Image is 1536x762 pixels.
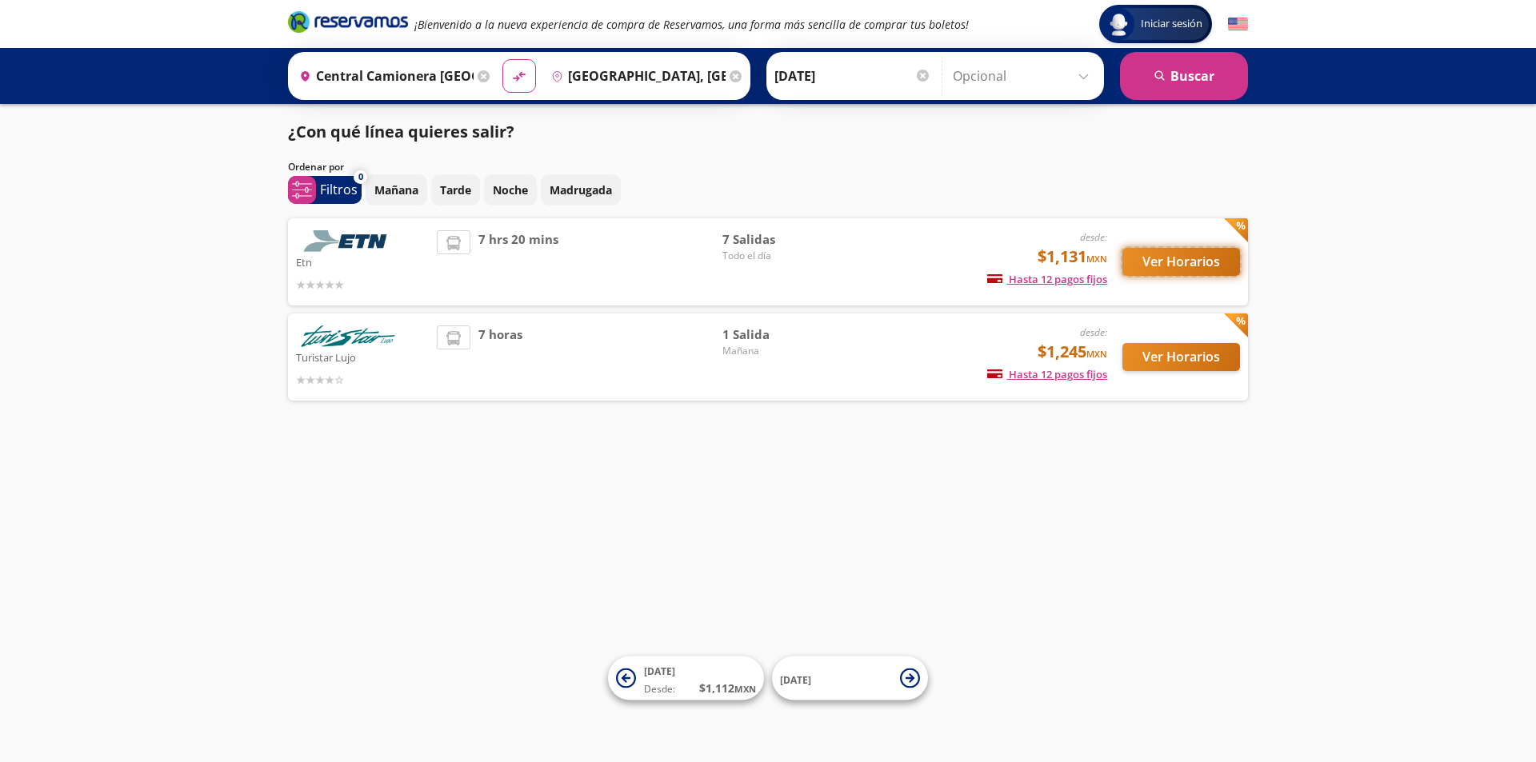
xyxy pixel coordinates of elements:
[478,230,558,293] span: 7 hrs 20 mins
[699,680,756,696] span: $ 1,112
[440,182,471,198] p: Tarde
[1038,245,1107,269] span: $1,131
[644,664,675,678] span: [DATE]
[545,56,726,96] input: Buscar Destino
[1122,343,1240,371] button: Ver Horarios
[1120,52,1248,100] button: Buscar
[774,56,931,96] input: Elegir Fecha
[772,656,928,700] button: [DATE]
[1080,230,1107,244] em: desde:
[293,56,474,96] input: Buscar Origen
[296,252,429,271] p: Etn
[953,56,1096,96] input: Opcional
[431,174,480,205] button: Tarde
[1086,253,1107,265] small: MXN
[722,230,834,249] span: 7 Salidas
[320,180,358,199] p: Filtros
[478,325,522,389] span: 7 horas
[722,344,834,358] span: Mañana
[1038,340,1107,364] span: $1,245
[1080,325,1107,339] em: desde:
[493,182,528,198] p: Noche
[288,10,408,34] i: Brand Logo
[366,174,427,205] button: Mañana
[288,176,362,204] button: 0Filtros
[1086,348,1107,360] small: MXN
[722,249,834,263] span: Todo el día
[484,174,537,205] button: Noche
[644,682,675,696] span: Desde:
[414,17,969,32] em: ¡Bienvenido a la nueva experiencia de compra de Reservamos, una forma más sencilla de comprar tus...
[288,160,344,174] p: Ordenar por
[296,325,400,347] img: Turistar Lujo
[608,656,764,700] button: [DATE]Desde:$1,112MXN
[987,367,1107,381] span: Hasta 12 pagos fijos
[734,683,756,695] small: MXN
[1134,16,1209,32] span: Iniciar sesión
[374,182,418,198] p: Mañana
[987,272,1107,286] span: Hasta 12 pagos fijos
[288,10,408,38] a: Brand Logo
[550,182,612,198] p: Madrugada
[780,672,811,686] span: [DATE]
[288,120,514,144] p: ¿Con qué línea quieres salir?
[722,325,834,344] span: 1 Salida
[1122,248,1240,276] button: Ver Horarios
[296,230,400,252] img: Etn
[296,347,429,366] p: Turistar Lujo
[1228,14,1248,34] button: English
[541,174,621,205] button: Madrugada
[358,170,363,184] span: 0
